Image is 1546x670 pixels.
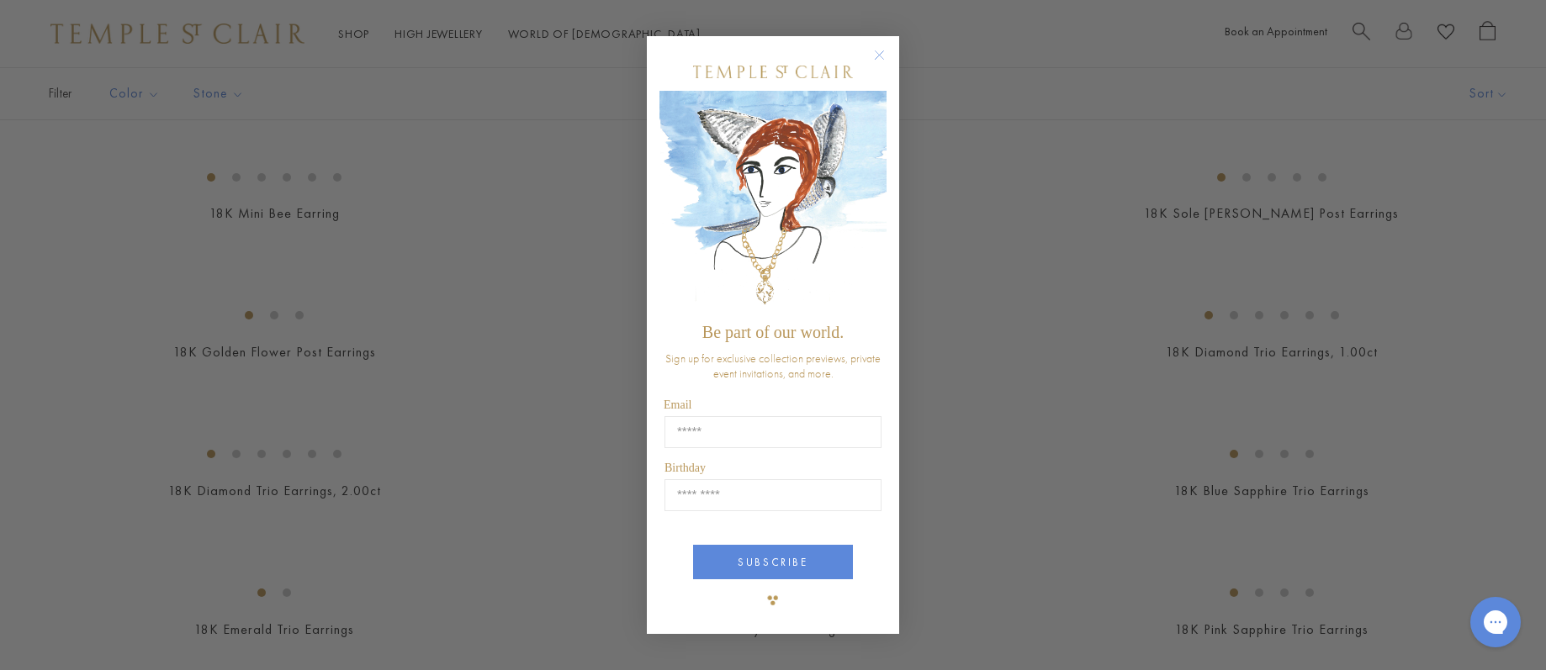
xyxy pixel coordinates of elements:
[664,416,882,448] input: Email
[756,583,790,617] img: TSC
[1462,591,1529,653] iframe: Gorgias live chat messenger
[665,351,881,381] span: Sign up for exclusive collection previews, private event invitations, and more.
[693,66,853,78] img: Temple St. Clair
[664,398,691,411] span: Email
[877,53,898,74] button: Close dialog
[702,323,844,341] span: Be part of our world.
[664,462,706,474] span: Birthday
[659,91,887,315] img: c4a9eb12-d91a-4d4a-8ee0-386386f4f338.jpeg
[693,545,853,579] button: SUBSCRIBE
